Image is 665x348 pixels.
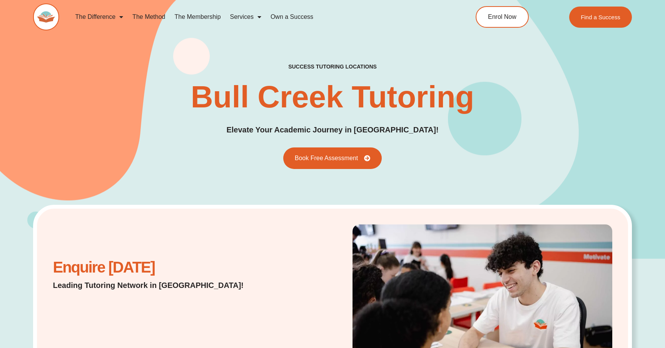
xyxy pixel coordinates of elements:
a: Find a Success [569,7,632,28]
nav: Menu [70,8,441,26]
p: Elevate Your Academic Journey in [GEOGRAPHIC_DATA]! [226,124,438,136]
a: Book Free Assessment [283,147,382,169]
a: Services [226,8,266,26]
a: Enrol Now [476,6,529,28]
a: The Membership [170,8,226,26]
span: Book Free Assessment [295,155,358,161]
a: Own a Success [266,8,318,26]
a: The Difference [70,8,128,26]
span: Find a Success [581,14,620,20]
h2: Enquire [DATE] [53,263,269,272]
h2: success tutoring locations [288,63,377,70]
a: The Method [128,8,170,26]
h1: Bull Creek Tutoring [191,82,474,112]
p: Leading Tutoring Network in [GEOGRAPHIC_DATA]! [53,280,269,291]
span: Enrol Now [488,14,516,20]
